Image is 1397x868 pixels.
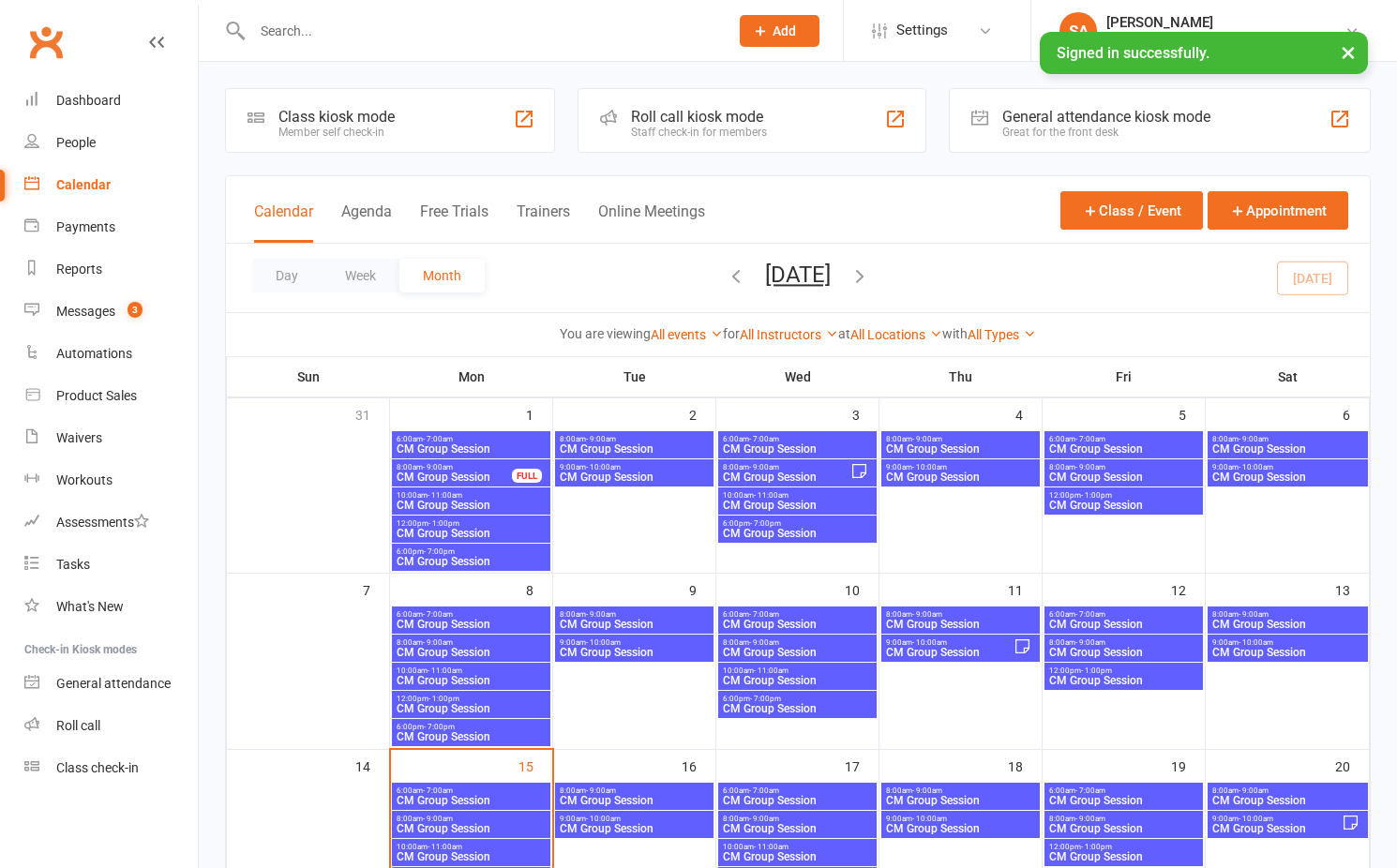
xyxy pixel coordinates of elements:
span: 6:00am [722,610,873,619]
th: Fri [1043,357,1206,397]
span: - 7:00pm [750,695,781,703]
span: 8:00am [559,435,710,443]
strong: for [723,326,740,341]
span: - 10:00am [586,815,621,823]
div: 16 [682,750,715,781]
div: 7 [363,574,389,605]
button: Add [740,15,819,47]
div: Product Sales [56,388,137,403]
strong: with [942,326,968,341]
span: 8:00am [396,463,513,471]
th: Sat [1206,357,1370,397]
span: 10:00am [396,491,547,500]
span: 6:00am [722,786,873,795]
span: 10:00am [722,491,873,500]
span: CM Group Session [1048,675,1199,686]
span: CM Group Session [1048,471,1199,483]
strong: at [838,326,850,341]
div: Tasks [56,557,90,572]
span: CM Group Session [396,500,547,511]
button: Class / Event [1060,191,1203,230]
a: All events [651,327,723,342]
span: - 9:00am [1239,435,1269,443]
span: - 1:00pm [1081,491,1112,500]
span: 6:00am [396,786,547,795]
a: Waivers [24,417,198,459]
span: CM Group Session [396,528,547,539]
div: General attendance [56,676,171,691]
a: General attendance kiosk mode [24,663,198,705]
a: Reports [24,248,198,291]
div: General attendance kiosk mode [1002,108,1210,126]
a: Assessments [24,501,198,544]
a: Class kiosk mode [24,747,198,789]
span: CM Group Session [396,647,547,658]
a: Roll call [24,705,198,747]
span: - 9:00am [423,815,453,823]
span: CM Group Session [1048,795,1199,806]
span: Signed in successfully. [1057,44,1209,62]
a: Calendar [24,164,198,206]
span: CM Group Session [396,443,547,455]
span: - 10:00am [586,638,621,647]
th: Thu [879,357,1043,397]
div: 9 [689,574,715,605]
span: CM Group Session [559,647,710,658]
span: 10:00am [722,666,873,675]
span: 9:00am [559,815,710,823]
span: - 10:00am [1239,463,1273,471]
span: 9:00am [885,638,1014,647]
div: 8 [526,574,552,605]
span: - 10:00am [1239,815,1273,823]
span: - 1:00pm [1081,843,1112,851]
span: CM Group Session [722,823,873,834]
div: Automations [56,346,132,361]
span: - 7:00am [1075,610,1105,619]
span: - 11:00am [754,666,789,675]
span: - 9:00am [586,610,616,619]
span: CM Group Session [396,619,547,630]
span: CM Group Session [722,471,850,483]
button: Appointment [1208,191,1348,230]
span: 9:00am [1211,463,1364,471]
button: Agenda [341,202,392,243]
a: Tasks [24,544,198,586]
div: Roll call [56,718,100,733]
span: 8:00am [396,638,547,647]
span: CM Group Session [396,795,547,806]
span: - 9:00am [912,610,942,619]
div: Assessments [56,515,149,530]
span: 6:00am [1048,435,1199,443]
span: CM Group Session [1048,823,1199,834]
span: 8:00am [722,815,873,823]
span: CM Group Session [885,471,1036,483]
span: - 7:00pm [750,519,781,528]
span: CM Group Session [885,823,1036,834]
strong: You are viewing [560,326,651,341]
span: 9:00am [1211,638,1364,647]
span: - 7:00am [749,610,779,619]
div: Great for the front desk [1002,126,1210,139]
a: All Types [968,327,1036,342]
span: CM Group Session [1211,471,1364,483]
span: - 10:00am [912,638,947,647]
div: 14 [355,750,389,781]
span: - 7:00am [749,786,779,795]
button: × [1331,32,1365,72]
div: [PERSON_NAME] [1106,14,1344,31]
span: 8:00am [885,610,1036,619]
span: CM Group Session [885,795,1036,806]
span: 6:00am [396,610,547,619]
button: Trainers [517,202,570,243]
a: Automations [24,333,198,375]
a: Messages 3 [24,291,198,333]
div: FULL [512,469,542,483]
th: Wed [716,357,879,397]
span: - 1:00pm [1081,666,1112,675]
span: 12:00pm [396,519,547,528]
span: 8:00am [885,786,1036,795]
span: 6:00pm [396,723,547,731]
span: 9:00am [1211,815,1342,823]
a: All Locations [850,327,942,342]
span: 3 [128,302,143,318]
